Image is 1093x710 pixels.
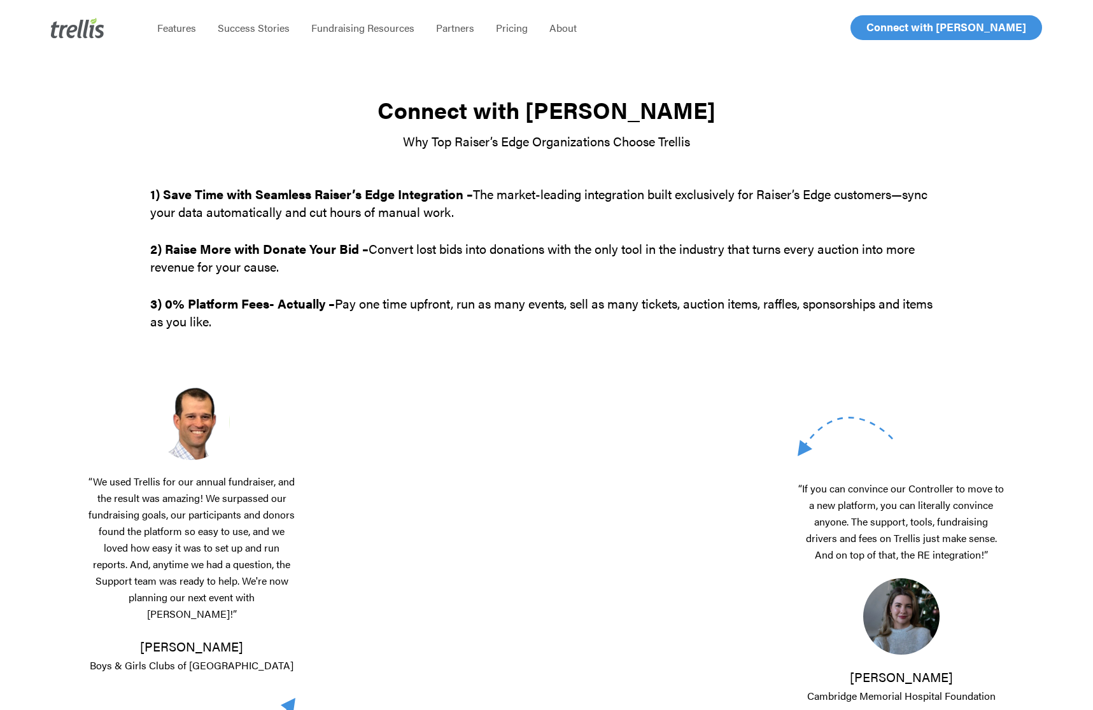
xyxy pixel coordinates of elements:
[157,20,196,35] span: Features
[150,239,369,258] strong: 2) Raise More with Donate Your Bid –
[90,658,293,672] span: Boys & Girls Clubs of [GEOGRAPHIC_DATA]
[150,184,473,203] strong: 1) Save Time with Seamless Raiser’s Edge Integration –
[150,294,335,312] strong: 3) 0% Platform Fees- Actually –
[539,22,588,34] a: About
[549,20,577,35] span: About
[150,132,943,150] p: Why Top Raiser’s Edge Organizations Choose Trellis
[218,20,290,35] span: Success Stories
[807,688,996,703] span: Cambridge Memorial Hospital Foundation
[150,295,943,330] p: Pay one time upfront, run as many events, sell as many tickets, auction items, raffles, sponsorsh...
[88,637,296,674] p: [PERSON_NAME]
[425,22,485,34] a: Partners
[866,19,1026,34] span: Connect with [PERSON_NAME]
[311,20,414,35] span: Fundraising Resources
[798,668,1005,704] p: [PERSON_NAME]
[51,18,104,38] img: Trellis
[798,480,1005,578] p: “If you can convince our Controller to move to a new platform, you can literally convince anyone....
[377,93,716,126] strong: Connect with [PERSON_NAME]
[150,240,943,295] p: Convert lost bids into donations with the only tool in the industry that turns every auction into...
[150,185,943,240] p: The market-leading integration built exclusively for Raiser’s Edge customers—sync your data autom...
[496,20,528,35] span: Pricing
[88,473,296,637] p: “We used Trellis for our annual fundraiser, and the result was amazing! We surpassed our fundrais...
[485,22,539,34] a: Pricing
[300,22,425,34] a: Fundraising Resources
[146,22,207,34] a: Features
[153,384,230,460] img: Screenshot-2025-03-18-at-2.39.01%E2%80%AFPM.png
[863,578,940,655] img: 1700858054423.jpeg
[436,20,474,35] span: Partners
[850,15,1042,40] a: Connect with [PERSON_NAME]
[207,22,300,34] a: Success Stories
